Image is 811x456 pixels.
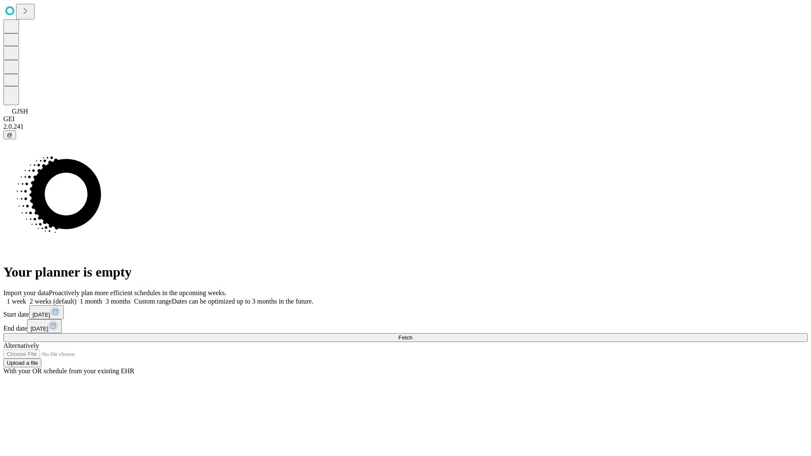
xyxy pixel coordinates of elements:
button: @ [3,130,16,139]
span: Dates can be optimized up to 3 months in the future. [172,298,313,305]
button: Upload a file [3,358,41,367]
span: 3 months [106,298,131,305]
div: 2.0.241 [3,123,808,130]
button: [DATE] [27,319,62,333]
span: Proactively plan more efficient schedules in the upcoming weeks. [49,289,226,296]
span: Fetch [398,334,412,341]
span: [DATE] [30,326,48,332]
div: End date [3,319,808,333]
h1: Your planner is empty [3,264,808,280]
span: Alternatively [3,342,39,349]
div: Start date [3,305,808,319]
span: GJSH [12,108,28,115]
span: With your OR schedule from your existing EHR [3,367,134,375]
span: 1 week [7,298,26,305]
span: 2 weeks (default) [30,298,76,305]
span: Import your data [3,289,49,296]
span: Custom range [134,298,171,305]
span: 1 month [80,298,102,305]
span: @ [7,132,13,138]
span: [DATE] [33,312,50,318]
button: [DATE] [29,305,64,319]
button: Fetch [3,333,808,342]
div: GEI [3,115,808,123]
